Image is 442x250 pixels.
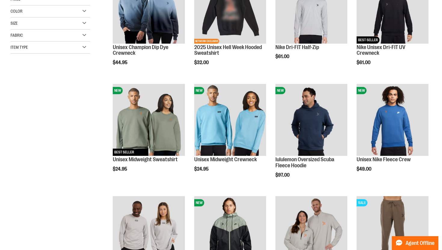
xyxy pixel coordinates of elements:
a: Unisex Champion Dip Dye Crewneck [113,44,168,56]
img: Unisex Midweight Crewneck [194,84,266,156]
span: $61.00 [357,60,371,65]
span: $24.95 [194,166,210,172]
span: $61.00 [275,54,290,59]
div: product [191,81,269,187]
span: $49.00 [357,166,372,172]
a: Nike Unisex Dri-FIT UV Crewneck [357,44,405,56]
span: BEST SELLER [113,149,136,156]
a: Unisex Nike Fleece Crew [357,156,411,162]
span: Item Type [11,45,28,50]
span: SALE [357,199,367,206]
span: NEW [194,87,204,94]
span: NEW [357,87,367,94]
span: Color [11,9,23,14]
div: product [272,81,350,193]
span: NEW [275,87,285,94]
a: Unisex Midweight CrewneckNEW [194,84,266,157]
span: $97.00 [275,172,290,178]
span: $44.95 [113,60,128,65]
a: Unisex Nike Fleece CrewNEW [357,84,428,157]
button: Agent Offline [392,236,438,250]
img: lululemon Oversized Scuba Fleece Hoodie [275,84,347,156]
span: NEW [194,199,204,206]
span: $32.00 [194,60,210,65]
a: 2025 Unisex Hell Week Hooded Sweatshirt [194,44,262,56]
div: product [110,81,188,187]
span: BEST SELLER [357,36,379,44]
img: Unisex Nike Fleece Crew [357,84,428,156]
span: $24.95 [113,166,128,172]
span: Fabric [11,33,23,38]
span: NEW [113,87,123,94]
a: lululemon Oversized Scuba Fleece Hoodie [275,156,334,168]
span: Size [11,21,18,26]
img: Unisex Midweight Sweatshirt [113,84,185,156]
a: lululemon Oversized Scuba Fleece HoodieNEW [275,84,347,157]
a: Nike Dri-FIT Half-Zip [275,44,319,50]
a: Unisex Midweight Sweatshirt [113,156,178,162]
div: product [354,81,431,187]
a: Unisex Midweight Crewneck [194,156,257,162]
span: NETWORK EXCLUSIVE [194,39,219,44]
a: Unisex Midweight SweatshirtNEWBEST SELLER [113,84,185,157]
span: Agent Offline [406,240,434,246]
